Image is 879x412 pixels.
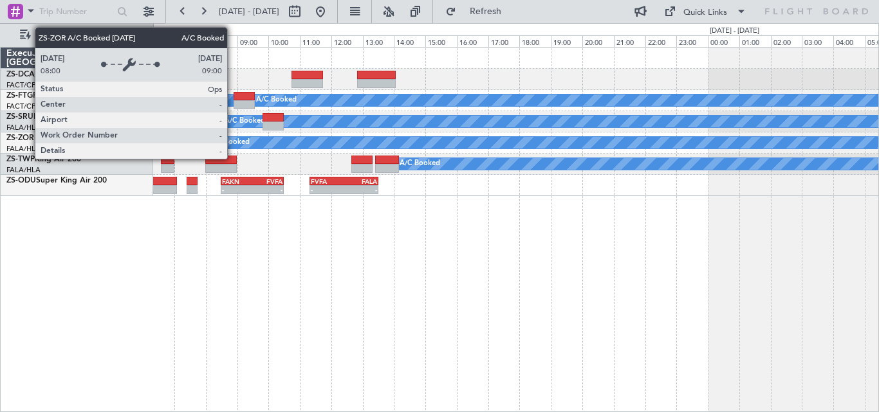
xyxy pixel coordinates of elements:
span: ZS-FTG [6,92,33,100]
button: Quick Links [658,1,753,22]
div: 23:00 [676,35,708,47]
a: ZS-FTGPC12 [6,92,51,100]
div: FVFA [252,177,282,185]
div: 10:00 [268,35,300,47]
div: 08:00 [206,35,237,47]
div: 06:00 [143,35,174,47]
a: ZS-DCALearjet 45 [6,71,71,78]
div: 18:00 [519,35,551,47]
div: 09:00 [237,35,269,47]
div: - [311,186,344,193]
div: 20:00 [582,35,614,47]
div: 03:00 [802,35,833,47]
div: A/C Booked [209,133,250,152]
div: 11:00 [300,35,331,47]
div: A/C Booked [256,91,297,110]
a: ZS-ZORFalcon 2000 [6,134,78,142]
div: FAKN [222,177,252,185]
div: A/C Booked [400,154,440,174]
span: ZS-SRU [6,113,33,121]
a: FALA/HLA [6,165,41,175]
div: 17:00 [488,35,520,47]
div: FALA [344,177,376,185]
div: [DATE] - [DATE] [710,26,759,37]
input: Trip Number [39,2,113,21]
div: 07:00 [174,35,206,47]
a: FACT/CPT [6,102,40,111]
div: 15:00 [425,35,457,47]
div: 22:00 [645,35,677,47]
a: FACT/CPT [6,80,40,90]
a: FALA/HLA [6,123,41,132]
div: FVFA [311,177,344,185]
div: A/C Booked [225,112,265,131]
span: [DATE] - [DATE] [219,6,279,17]
button: Refresh [439,1,517,22]
div: - [252,186,282,193]
div: 02:00 [771,35,802,47]
button: Only With Activity [14,25,140,46]
span: Only With Activity [33,31,136,40]
span: ZS-ZOR [6,134,34,142]
div: 04:00 [833,35,865,47]
span: ZS-TWP [6,156,35,163]
a: FALA/HLA [6,144,41,154]
a: ZS-SRUPremier I [6,113,66,121]
a: ZS-TWPKing Air 260 [6,156,81,163]
div: 00:00 [708,35,739,47]
div: [DATE] - [DATE] [156,26,205,37]
div: Quick Links [683,6,727,19]
div: 21:00 [614,35,645,47]
span: ZS-ODU [6,177,36,184]
div: - [222,186,252,193]
div: 16:00 [457,35,488,47]
a: ZS-ODUSuper King Air 200 [6,177,107,184]
span: ZS-DCA [6,71,35,78]
div: 13:00 [363,35,394,47]
div: 14:00 [394,35,425,47]
div: - [344,186,376,193]
span: Refresh [459,7,513,16]
div: 12:00 [331,35,363,47]
div: 01:00 [739,35,771,47]
div: 19:00 [551,35,582,47]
